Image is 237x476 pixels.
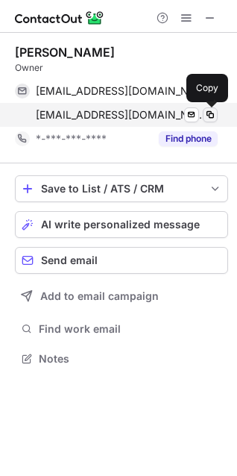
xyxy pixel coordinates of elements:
div: [PERSON_NAME] [15,45,115,60]
span: [EMAIL_ADDRESS][DOMAIN_NAME] [36,108,206,122]
div: Owner [15,61,228,75]
button: AI write personalized message [15,211,228,238]
span: Add to email campaign [40,290,159,302]
button: save-profile-one-click [15,175,228,202]
div: Save to List / ATS / CRM [41,183,202,195]
span: [EMAIL_ADDRESS][DOMAIN_NAME] [36,84,206,98]
span: Notes [39,352,222,366]
button: Send email [15,247,228,274]
img: ContactOut v5.3.10 [15,9,104,27]
span: Send email [41,254,98,266]
span: AI write personalized message [41,219,200,231]
span: Find work email [39,322,222,336]
button: Reveal Button [159,131,218,146]
button: Add to email campaign [15,283,228,310]
button: Find work email [15,319,228,339]
button: Notes [15,348,228,369]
